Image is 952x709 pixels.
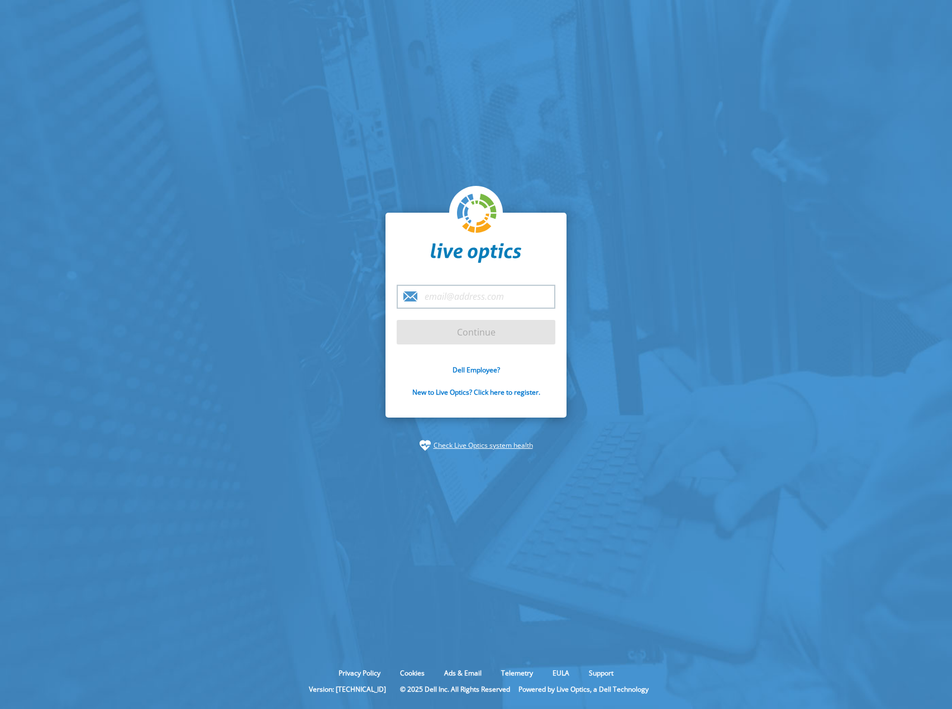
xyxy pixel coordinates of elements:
[493,668,541,678] a: Telemetry
[394,684,516,694] li: © 2025 Dell Inc. All Rights Reserved
[544,668,578,678] a: EULA
[434,440,533,451] a: Check Live Optics system health
[330,668,389,678] a: Privacy Policy
[580,668,622,678] a: Support
[436,668,490,678] a: Ads & Email
[303,684,392,694] li: Version: [TECHNICAL_ID]
[392,668,433,678] a: Cookies
[518,684,649,694] li: Powered by Live Optics, a Dell Technology
[397,285,555,309] input: email@address.com
[453,365,500,375] a: Dell Employee?
[457,194,497,234] img: liveoptics-logo.svg
[412,387,540,397] a: New to Live Optics? Click here to register.
[431,243,521,263] img: liveoptics-word.svg
[420,440,431,451] img: status-check-icon.svg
